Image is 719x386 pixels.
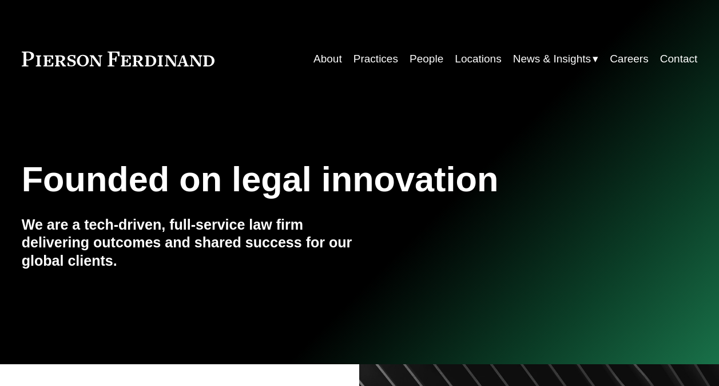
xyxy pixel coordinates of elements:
a: Contact [660,48,697,70]
h1: Founded on legal innovation [22,159,585,199]
a: folder dropdown [513,48,598,70]
a: People [410,48,443,70]
h4: We are a tech-driven, full-service law firm delivering outcomes and shared success for our global... [22,216,360,270]
a: Locations [455,48,501,70]
a: Careers [610,48,649,70]
a: About [313,48,342,70]
span: News & Insights [513,49,591,69]
a: Practices [353,48,398,70]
